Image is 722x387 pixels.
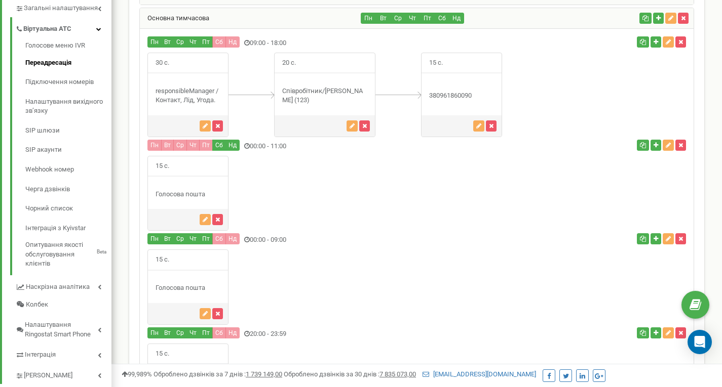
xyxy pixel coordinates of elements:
div: 20:00 - 23:59 [140,327,509,341]
span: [PERSON_NAME] [24,371,72,380]
button: Пт [199,233,213,244]
a: Webhook номер [25,160,111,180]
button: Ср [390,13,405,24]
button: Пт [199,140,213,151]
button: Пн [147,327,162,338]
a: Інтеграція з Kyivstar [25,219,111,238]
a: [EMAIL_ADDRESS][DOMAIN_NAME] [423,370,536,378]
span: Віртуальна АТС [23,24,71,34]
button: Пт [420,13,435,24]
span: 99,989% [122,370,152,378]
button: Вт [161,327,174,338]
a: Налаштування Ringostat Smart Phone [15,313,111,343]
button: Пн [361,13,376,24]
div: 00:00 - 11:00 [140,140,509,153]
div: Голосова пошта [148,190,228,199]
span: 15 с. [422,53,450,73]
button: Пт [199,327,213,338]
button: Нд [225,233,240,244]
span: Колбек [26,300,48,310]
button: Нд [449,13,464,24]
button: Ср [173,36,187,48]
a: Черга дзвінків [25,180,111,199]
span: 30 с. [148,53,177,73]
button: Чт [186,233,200,244]
div: 09:00 - 18:00 [140,36,509,50]
button: Пн [147,36,162,48]
button: Сб [212,233,226,244]
button: Вт [161,233,174,244]
a: Віртуальна АТС [15,17,111,38]
a: Налаштування вихідного зв’язку [25,92,111,121]
button: Нд [225,327,240,338]
a: Наскрізна аналітика [15,275,111,296]
a: Чорний список [25,199,111,219]
a: Основна тимчасова [140,14,209,22]
span: 15 с. [148,344,177,364]
div: Open Intercom Messenger [688,330,712,354]
a: Опитування якості обслуговування клієнтівBeta [25,238,111,269]
span: 15 с. [148,156,177,176]
span: 15 с. [148,250,177,270]
a: Інтеграція [15,343,111,364]
a: Колбек [15,296,111,314]
div: 00:00 - 09:00 [140,233,509,247]
button: Нд [225,36,240,48]
a: [PERSON_NAME] [15,364,111,384]
button: Ср [173,233,187,244]
span: 20 с. [275,53,303,73]
div: Голосова пошта [148,283,228,293]
button: Сб [434,13,449,24]
a: SIP акаунти [25,140,111,160]
div: Співробітник/[PERSON_NAME] (123) [275,87,375,105]
span: Оброблено дзвінків за 7 днів : [154,370,282,378]
span: Загальні налаштування [24,4,98,13]
span: Наскрізна аналітика [26,282,90,292]
button: Чт [405,13,420,24]
button: Пн [147,233,162,244]
button: Сб [212,36,226,48]
span: Оброблено дзвінків за 30 днів : [284,370,416,378]
span: Налаштування Ringostat Smart Phone [25,320,98,339]
button: Ср [173,140,187,151]
button: Ср [173,327,187,338]
a: Голосове меню IVR [25,41,111,53]
div: responsibleManager / Контакт, Лід, Угода. [148,87,228,105]
span: Інтеграція [25,350,56,360]
a: SIP шлюзи [25,121,111,141]
button: Пт [199,36,213,48]
button: Сб [212,140,226,151]
button: Чт [186,140,200,151]
button: Нд [225,140,240,151]
button: Чт [186,327,200,338]
button: Чт [186,36,200,48]
u: 7 835 073,00 [379,370,416,378]
a: Переадресація [25,53,111,73]
div: 380961860090 [422,91,502,101]
button: Вт [161,36,174,48]
button: Вт [375,13,391,24]
a: Підключення номерів [25,72,111,92]
button: Пн [147,140,162,151]
u: 1 739 149,00 [246,370,282,378]
button: Вт [161,140,174,151]
button: Сб [212,327,226,338]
